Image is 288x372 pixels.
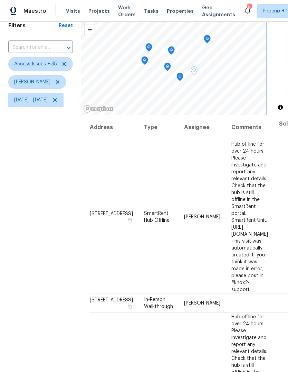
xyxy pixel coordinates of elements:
span: [PERSON_NAME] [184,301,220,306]
button: Zoom out [85,25,95,35]
th: Type [138,115,179,140]
span: [STREET_ADDRESS] [90,211,133,216]
span: Geo Assignments [202,4,235,18]
canvas: Map [81,11,266,115]
th: Address [89,115,138,140]
div: Map marker [176,73,183,83]
span: Work Orders [118,4,136,18]
span: SmartRent Hub Offline [144,211,170,223]
a: Mapbox homepage [83,105,114,113]
span: In-Person Walkthrough [144,297,173,309]
span: Access Issues + 35 [14,61,57,67]
div: Reset [59,22,73,29]
div: 9 [247,4,252,11]
span: Toggle attribution [278,103,282,111]
div: Map marker [168,46,175,57]
button: Toggle attribution [276,103,285,111]
span: [PERSON_NAME] [14,79,50,85]
span: Hub offline for over 24 hours. Please investigate and report any relevant details. Check that the... [231,142,268,292]
button: Open [64,43,74,53]
div: Map marker [141,56,148,67]
div: Map marker [204,35,211,46]
th: Comments [226,115,273,140]
span: Tasks [144,9,159,13]
div: Map marker [145,43,152,54]
span: - [231,301,233,306]
input: Search for an address... [8,42,54,53]
div: Map marker [164,63,171,73]
th: Assignee [179,115,226,140]
span: Projects [88,8,110,15]
h1: Filters [8,22,59,29]
span: Properties [167,8,194,15]
span: [DATE] - [DATE] [14,97,48,103]
div: Map marker [191,66,198,77]
span: [PERSON_NAME] [184,214,220,219]
button: Copy Address [127,303,133,310]
button: Copy Address [127,217,133,223]
span: Visits [66,8,80,15]
span: Maestro [23,8,46,15]
span: [STREET_ADDRESS] [90,298,133,302]
span: Phoenix + 1 [263,8,288,15]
